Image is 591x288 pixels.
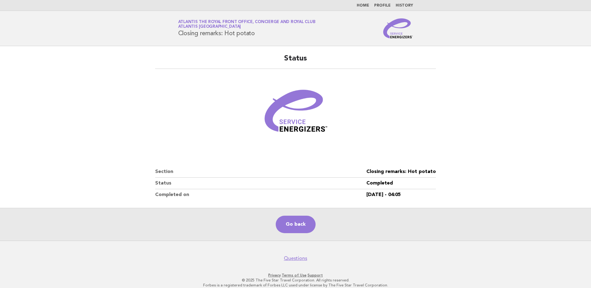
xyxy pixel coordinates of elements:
a: Go back [276,216,316,233]
a: Atlantis The Royal Front Office, Concierge and Royal ClubAtlantis [GEOGRAPHIC_DATA] [178,20,316,29]
dt: Section [155,166,366,178]
a: Support [307,273,323,277]
a: Terms of Use [282,273,307,277]
a: Home [357,4,369,7]
img: Verified [258,76,333,151]
a: Profile [374,4,391,7]
h1: Closing remarks: Hot potato [178,20,316,36]
dd: Closing remarks: Hot potato [366,166,436,178]
a: Questions [284,255,307,262]
a: Privacy [268,273,281,277]
img: Service Energizers [383,18,413,38]
a: History [396,4,413,7]
p: Forbes is a registered trademark of Forbes LLC used under license by The Five Star Travel Corpora... [105,283,486,288]
dd: [DATE] - 04:05 [366,189,436,200]
p: · · [105,273,486,278]
dd: Completed [366,178,436,189]
span: Atlantis [GEOGRAPHIC_DATA] [178,25,241,29]
p: © 2025 The Five Star Travel Corporation. All rights reserved. [105,278,486,283]
dt: Completed on [155,189,366,200]
h2: Status [155,54,436,69]
dt: Status [155,178,366,189]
